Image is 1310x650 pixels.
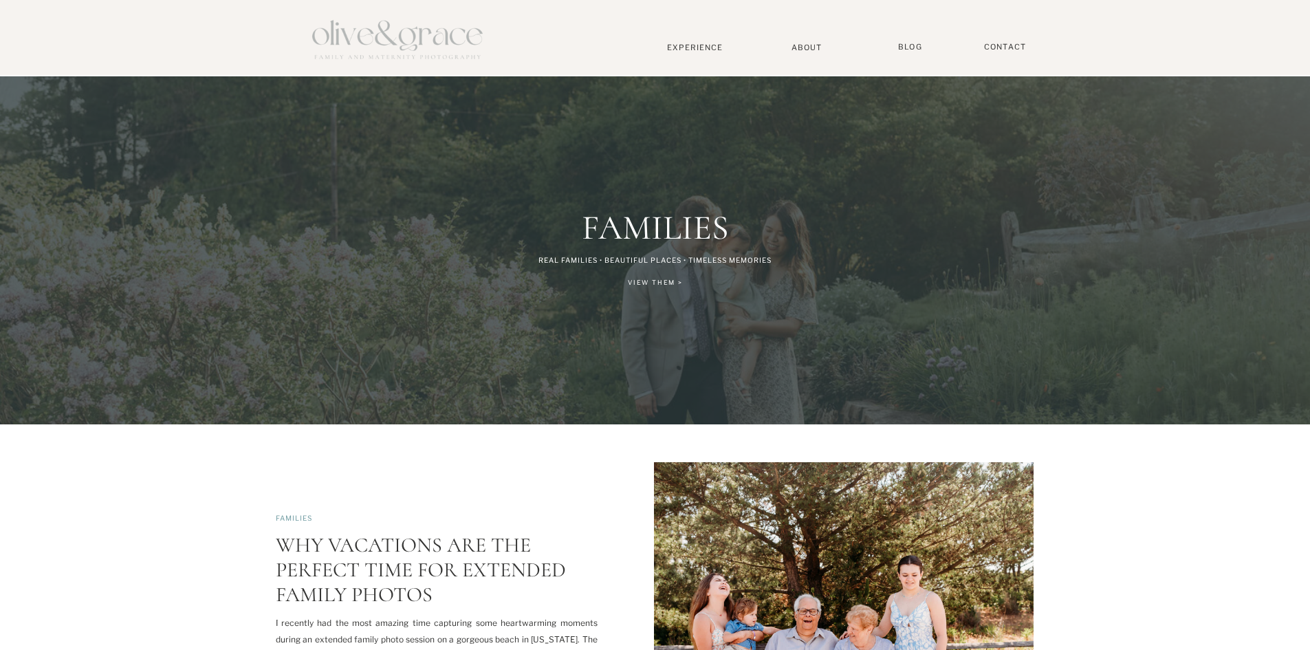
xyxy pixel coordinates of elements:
h1: Families [492,209,819,246]
a: Why Vacations are the Perfect Time for Extended Family Photos [276,532,566,607]
p: Real families • beautiful places • Timeless Memories [466,257,845,264]
a: About [786,43,828,52]
a: Contact [978,42,1033,52]
a: View Them > [590,277,721,292]
a: Families [276,514,312,522]
a: Experience [650,43,741,52]
a: BLOG [893,42,928,52]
